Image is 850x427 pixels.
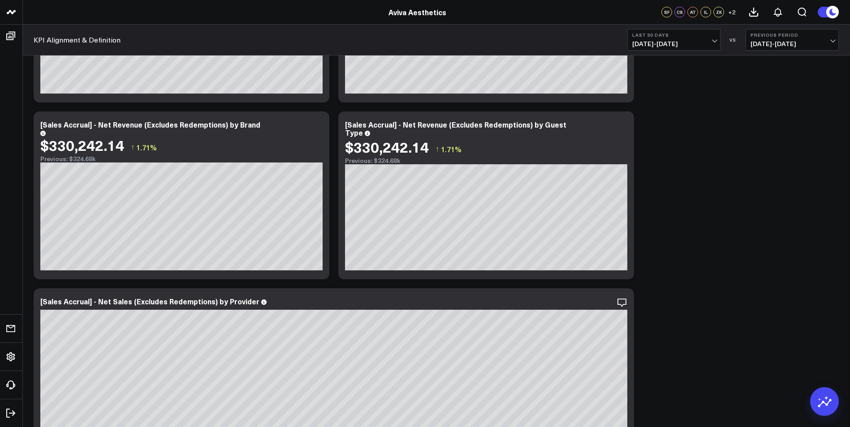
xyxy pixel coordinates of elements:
button: +2 [726,7,737,17]
span: 1.71% [136,142,157,152]
div: Previous: $324.68k [345,157,627,164]
div: [Sales Accrual] - Net Revenue (Excludes Redemptions) by Brand [40,120,260,129]
a: Log Out [3,405,20,421]
b: Last 30 Days [632,32,716,38]
b: Previous Period [751,32,834,38]
div: AT [687,7,698,17]
span: [DATE] - [DATE] [632,40,716,47]
div: $330,242.14 [40,137,124,153]
button: Previous Period[DATE]-[DATE] [746,29,839,51]
button: Last 30 Days[DATE]-[DATE] [627,29,721,51]
a: KPI Alignment & Definition [34,35,121,45]
span: ↑ [131,141,134,153]
span: ↑ [436,143,439,155]
div: $330,242.14 [345,139,429,155]
div: VS [725,37,741,43]
div: [Sales Accrual] - Net Sales (Excludes Redemptions) by Provider [40,296,259,306]
span: [DATE] - [DATE] [751,40,834,47]
a: Aviva Aesthetics [388,7,446,17]
span: 1.71% [441,144,462,154]
div: IL [700,7,711,17]
div: ZK [713,7,724,17]
div: SF [661,7,672,17]
div: Previous: $324.68k [40,155,323,162]
div: [Sales Accrual] - Net Revenue (Excludes Redemptions) by Guest Type [345,120,566,137]
div: CS [674,7,685,17]
span: + 2 [728,9,736,15]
